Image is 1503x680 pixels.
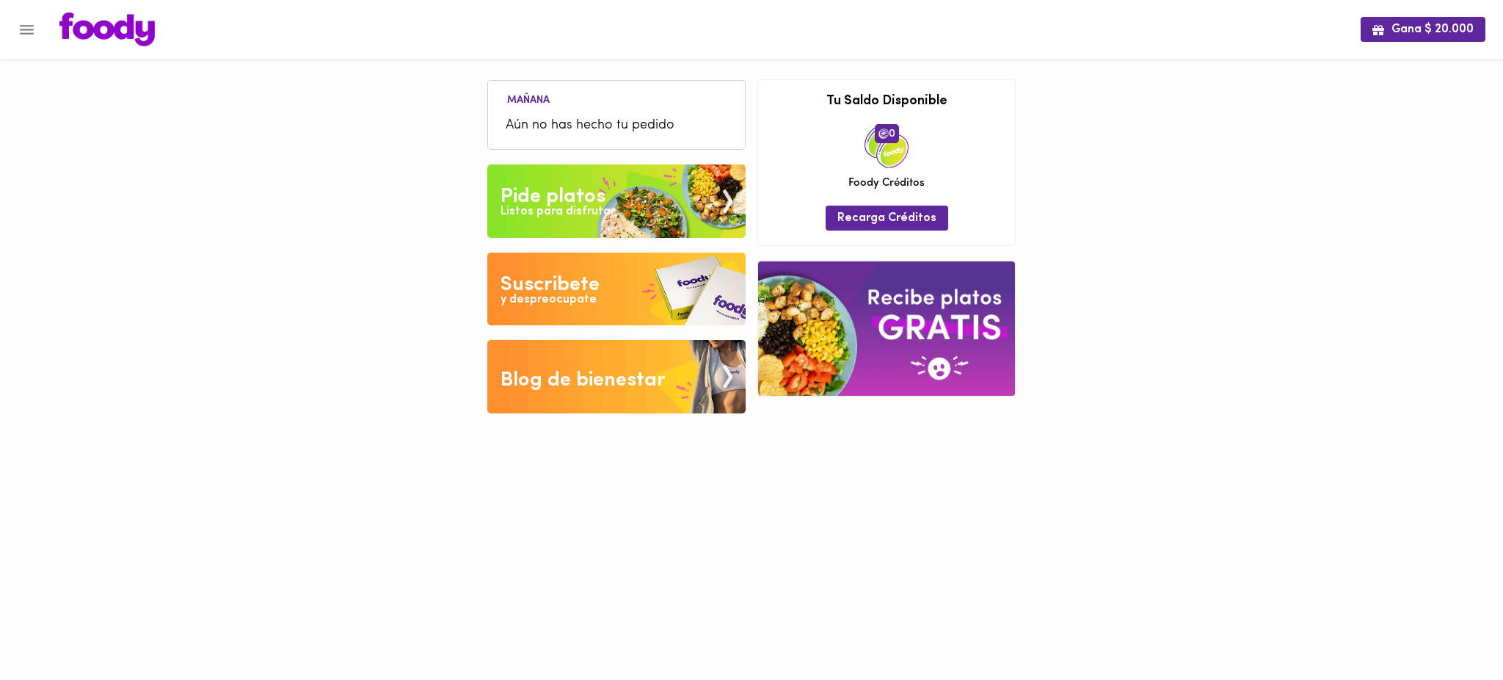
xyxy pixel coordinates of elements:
span: 0 [875,124,899,143]
div: Blog de bienestar [501,366,666,395]
iframe: Messagebird Livechat Widget [1418,595,1488,665]
h3: Tu Saldo Disponible [769,95,1004,109]
img: Blog de bienestar [487,340,746,413]
span: Recarga Créditos [837,211,936,225]
img: Disfruta bajar de peso [487,253,746,326]
button: Menu [9,12,45,48]
img: credits-package.png [865,124,909,168]
img: referral-banner.png [758,261,1015,396]
img: logo.png [59,12,155,46]
button: Recarga Créditos [826,206,948,230]
div: Suscribete [501,270,600,300]
span: Aún no has hecho tu pedido [506,116,727,136]
img: Pide un Platos [487,164,746,238]
span: Foody Créditos [848,176,925,191]
button: Gana $ 20.000 [1361,17,1485,41]
div: Pide platos [501,182,605,211]
img: foody-creditos.png [878,129,889,139]
div: y despreocupate [501,292,597,308]
div: Listos para disfrutar [501,203,615,220]
span: Gana $ 20.000 [1372,23,1474,37]
li: Mañana [495,92,561,106]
